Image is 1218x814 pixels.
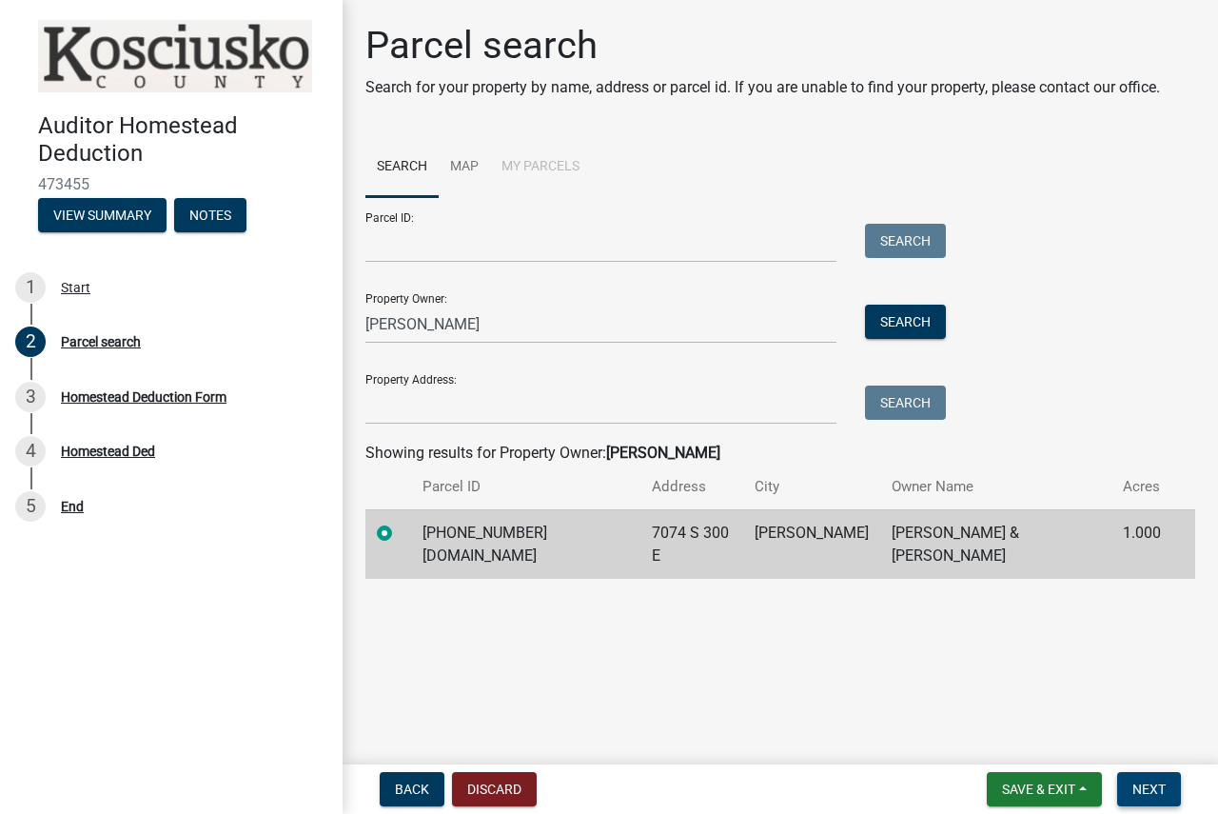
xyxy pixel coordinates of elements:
button: Search [865,305,946,339]
span: Save & Exit [1002,782,1075,797]
div: 1 [15,272,46,303]
img: Kosciusko County, Indiana [38,20,312,92]
td: [PHONE_NUMBER][DOMAIN_NAME] [411,509,640,579]
a: Search [365,137,439,198]
div: 4 [15,436,46,467]
button: Next [1117,772,1181,806]
div: Homestead Ded [61,445,155,458]
th: Address [640,465,743,509]
div: Showing results for Property Owner: [365,442,1195,465]
button: View Summary [38,198,167,232]
span: Next [1132,782,1166,797]
td: [PERSON_NAME] & [PERSON_NAME] [880,509,1111,579]
h4: Auditor Homestead Deduction [38,112,327,168]
th: Owner Name [880,465,1111,509]
th: Acres [1111,465,1172,509]
button: Save & Exit [987,772,1102,806]
wm-modal-confirm: Summary [38,208,167,224]
td: 1.000 [1111,509,1172,579]
h1: Parcel search [365,23,1160,69]
td: 7074 S 300 E [640,509,743,579]
div: Start [61,281,90,294]
th: City [743,465,880,509]
button: Search [865,386,946,420]
a: Map [439,137,490,198]
th: Parcel ID [411,465,640,509]
div: Homestead Deduction Form [61,390,226,404]
p: Search for your property by name, address or parcel id. If you are unable to find your property, ... [365,76,1160,99]
wm-modal-confirm: Notes [174,208,246,224]
strong: [PERSON_NAME] [606,444,720,462]
button: Discard [452,772,537,806]
button: Search [865,224,946,258]
div: End [61,500,84,513]
span: Back [395,782,429,797]
span: 473455 [38,175,304,193]
div: Parcel search [61,335,141,348]
div: 3 [15,382,46,412]
button: Notes [174,198,246,232]
div: 2 [15,327,46,357]
button: Back [380,772,444,806]
td: [PERSON_NAME] [743,509,880,579]
div: 5 [15,491,46,522]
